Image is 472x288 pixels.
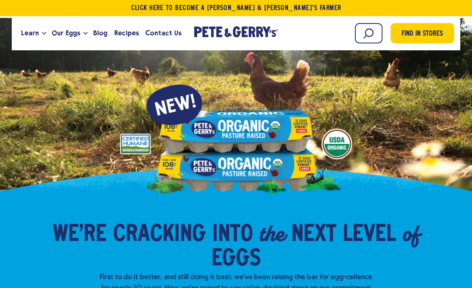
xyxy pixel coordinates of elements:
[114,28,139,38] span: Recipes
[259,219,285,248] em: the
[291,223,336,247] span: Next
[113,223,206,247] span: Cracking
[355,23,382,43] input: Search
[343,223,396,247] span: Level
[53,223,107,247] span: We’re
[142,22,185,44] a: Contact Us
[212,223,253,247] span: into
[21,28,39,38] span: Learn
[93,28,107,38] span: Blog
[402,219,420,248] em: of
[18,22,42,44] a: Learn
[42,32,46,35] button: Open the dropdown menu for Learn
[83,32,88,35] button: Open the dropdown menu for Our Eggs
[90,22,111,44] a: Blog
[111,22,142,44] a: Recipes
[402,29,443,40] span: Find in Stores
[49,22,83,44] a: Our Eggs
[52,28,80,38] span: Our Eggs
[391,23,454,43] a: Find in Stores
[211,247,261,271] span: Eggs​
[145,28,182,38] span: Contact Us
